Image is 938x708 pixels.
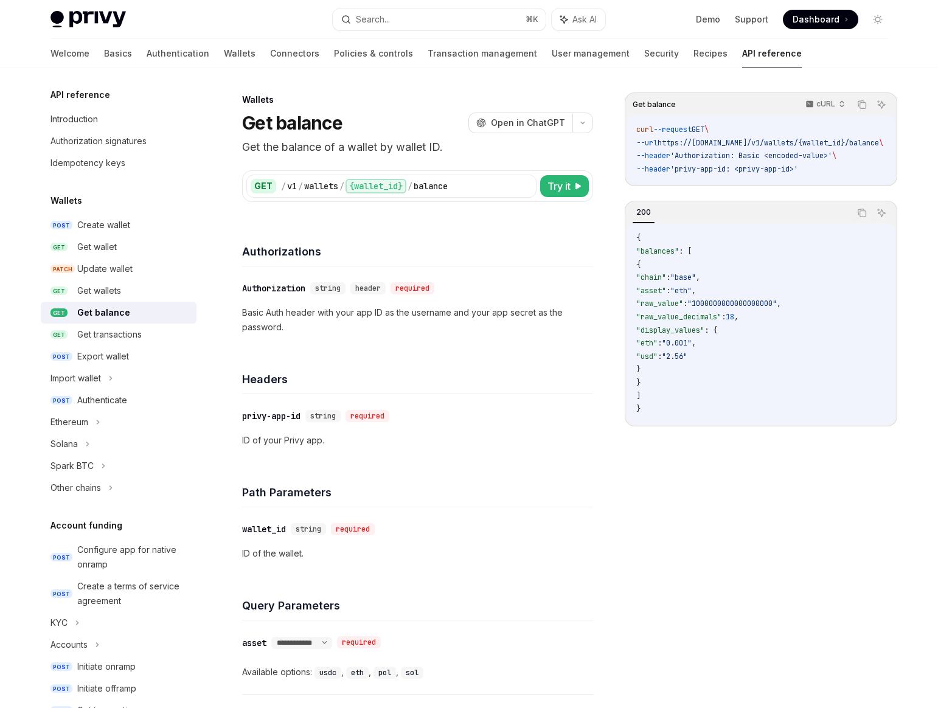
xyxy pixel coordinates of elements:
[793,13,839,26] span: Dashboard
[147,39,209,68] a: Authentication
[468,113,572,133] button: Open in ChatGPT
[41,389,196,411] a: POSTAuthenticate
[50,286,68,296] span: GET
[77,349,129,364] div: Export wallet
[41,345,196,367] a: POSTExport wallet
[783,10,858,29] a: Dashboard
[50,437,78,451] div: Solana
[50,308,68,318] span: GET
[636,378,641,387] span: }
[314,667,341,679] code: usdc
[242,484,593,501] h4: Path Parameters
[636,233,641,243] span: {
[242,665,593,679] div: Available options:
[636,272,666,282] span: "chain"
[346,667,369,679] code: eth
[658,352,662,361] span: :
[77,218,130,232] div: Create wallet
[77,681,136,696] div: Initiate offramp
[41,575,196,612] a: POSTCreate a terms of service agreement
[704,325,717,335] span: : {
[693,39,728,68] a: Recipes
[491,117,565,129] span: Open in ChatGPT
[636,151,670,161] span: --header
[315,283,341,293] span: string
[636,138,658,148] span: --url
[77,393,127,408] div: Authenticate
[854,97,870,113] button: Copy the contents from the code block
[636,404,641,414] span: }
[633,205,655,220] div: 200
[333,9,546,30] button: Search...⌘K
[41,302,196,324] a: GETGet balance
[50,616,68,630] div: KYC
[346,179,406,193] div: {wallet_id}
[854,205,870,221] button: Copy the contents from the code block
[281,180,286,192] div: /
[50,352,72,361] span: POST
[50,330,68,339] span: GET
[287,180,297,192] div: v1
[373,665,401,679] div: ,
[41,678,196,699] a: POSTInitiate offramp
[868,10,888,29] button: Toggle dark mode
[666,286,670,296] span: :
[104,39,132,68] a: Basics
[777,299,781,308] span: ,
[337,636,381,648] div: required
[636,391,641,401] span: ]
[526,15,538,24] span: ⌘ K
[50,193,82,208] h5: Wallets
[242,523,286,535] div: wallet_id
[552,39,630,68] a: User management
[687,299,777,308] span: "1000000000000000000"
[242,546,593,561] p: ID of the wallet.
[670,164,798,174] span: 'privy-app-id: <privy-app-id>'
[414,180,448,192] div: balance
[41,280,196,302] a: GETGet wallets
[50,156,125,170] div: Idempotency keys
[633,100,676,109] span: Get balance
[41,258,196,280] a: PATCHUpdate wallet
[670,151,832,161] span: 'Authorization: Basic <encoded-value>'
[77,305,130,320] div: Get balance
[636,352,658,361] span: "usd"
[636,246,679,256] span: "balances"
[50,11,126,28] img: light logo
[77,659,136,674] div: Initiate onramp
[552,9,605,30] button: Ask AI
[41,152,196,174] a: Idempotency keys
[50,637,88,652] div: Accounts
[816,99,835,109] p: cURL
[314,665,346,679] div: ,
[77,262,133,276] div: Update wallet
[50,518,122,533] h5: Account funding
[636,364,641,374] span: }
[662,352,687,361] span: "2.56"
[408,180,412,192] div: /
[41,108,196,130] a: Introduction
[636,125,653,134] span: curl
[679,246,692,256] span: : [
[692,286,696,296] span: ,
[242,94,593,106] div: Wallets
[726,312,734,322] span: 18
[41,656,196,678] a: POSTInitiate onramp
[658,338,662,348] span: :
[670,286,692,296] span: "eth"
[251,179,276,193] div: GET
[874,97,889,113] button: Ask AI
[346,410,389,422] div: required
[704,125,709,134] span: \
[41,130,196,152] a: Authorization signatures
[77,327,142,342] div: Get transactions
[50,243,68,252] span: GET
[721,312,726,322] span: :
[734,312,738,322] span: ,
[874,205,889,221] button: Ask AI
[666,272,670,282] span: :
[77,543,189,572] div: Configure app for native onramp
[242,282,305,294] div: Authorization
[242,410,301,422] div: privy-app-id
[310,411,336,421] span: string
